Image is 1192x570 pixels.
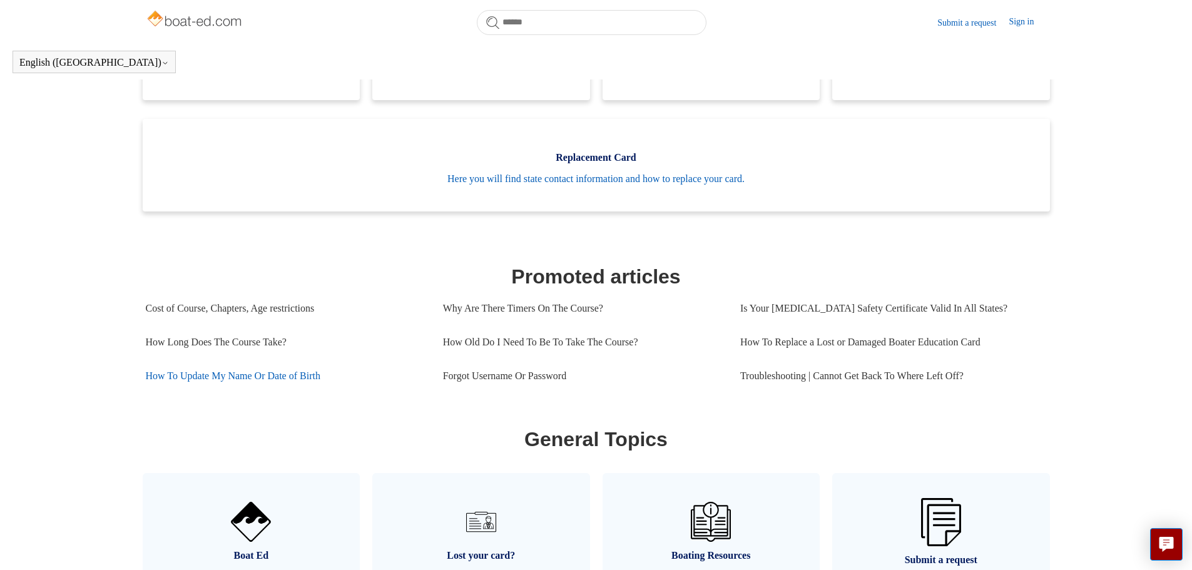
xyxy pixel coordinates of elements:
[937,16,1009,29] a: Submit a request
[391,548,571,563] span: Lost your card?
[143,119,1050,211] a: Replacement Card Here you will find state contact information and how to replace your card.
[621,548,802,563] span: Boating Resources
[1009,15,1046,30] a: Sign in
[161,171,1031,186] span: Here you will find state contact information and how to replace your card.
[146,8,245,33] img: Boat-Ed Help Center home page
[146,424,1047,454] h1: General Topics
[740,292,1037,325] a: Is Your [MEDICAL_DATA] Safety Certificate Valid In All States?
[691,502,731,542] img: 01HZPCYVZMCNPYXCC0DPA2R54M
[740,359,1037,393] a: Troubleshooting | Cannot Get Back To Where Left Off?
[1150,528,1183,561] button: Live chat
[921,498,961,546] img: 01HZPCYW3NK71669VZTW7XY4G9
[146,262,1047,292] h1: Promoted articles
[851,552,1031,567] span: Submit a request
[231,502,271,542] img: 01HZPCYVNCVF44JPJQE4DN11EA
[443,325,721,359] a: How Old Do I Need To Be To Take The Course?
[146,325,424,359] a: How Long Does The Course Take?
[161,150,1031,165] span: Replacement Card
[161,548,342,563] span: Boat Ed
[146,359,424,393] a: How To Update My Name Or Date of Birth
[477,10,706,35] input: Search
[740,325,1037,359] a: How To Replace a Lost or Damaged Boater Education Card
[146,292,424,325] a: Cost of Course, Chapters, Age restrictions
[461,502,501,542] img: 01HZPCYVT14CG9T703FEE4SFXC
[443,359,721,393] a: Forgot Username Or Password
[19,57,169,68] button: English ([GEOGRAPHIC_DATA])
[443,292,721,325] a: Why Are There Timers On The Course?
